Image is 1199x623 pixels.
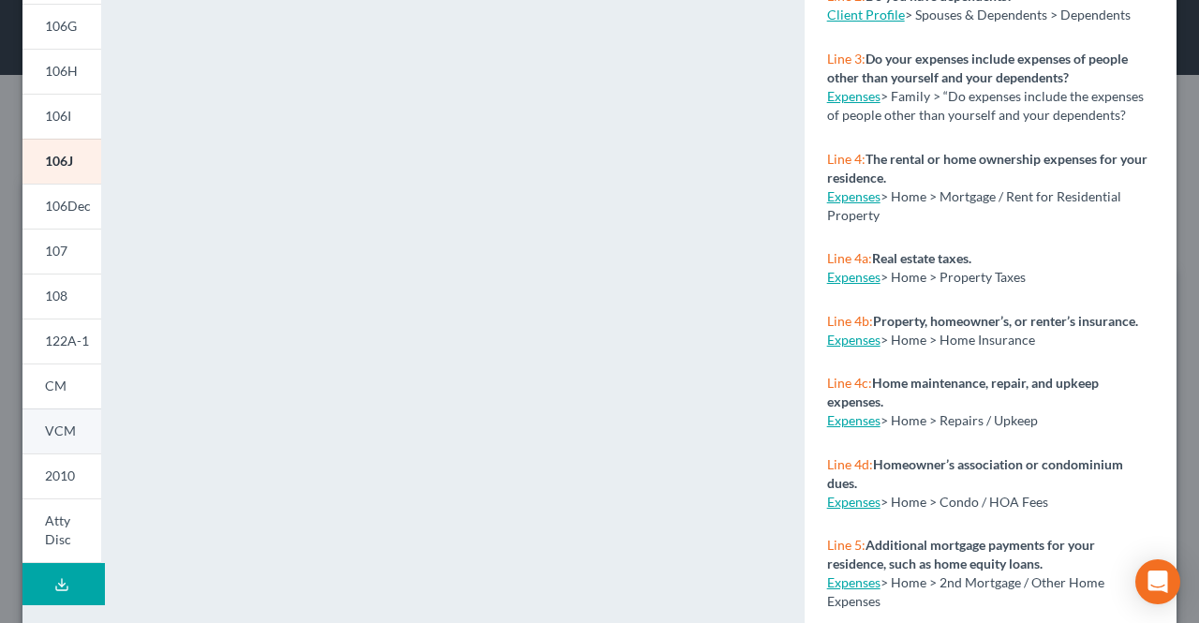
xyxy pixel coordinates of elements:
[827,188,881,204] a: Expenses
[827,51,1128,85] strong: Do your expenses include expenses of people other than yourself and your dependents?
[22,4,101,49] a: 106G
[827,412,881,428] a: Expenses
[827,269,881,285] a: Expenses
[22,184,101,229] a: 106Dec
[827,188,1121,223] span: > Home > Mortgage / Rent for Residential Property
[827,313,873,329] span: Line 4b:
[22,408,101,453] a: VCM
[872,250,971,266] strong: Real estate taxes.
[827,537,866,553] span: Line 5:
[827,574,1104,609] span: > Home > 2nd Mortgage / Other Home Expenses
[45,423,76,438] span: VCM
[45,198,91,214] span: 106Dec
[881,332,1035,348] span: > Home > Home Insurance
[827,375,1099,409] strong: Home maintenance, repair, and upkeep expenses.
[873,313,1138,329] strong: Property, homeowner’s, or renter’s insurance.
[827,51,866,67] span: Line 3:
[827,375,872,391] span: Line 4c:
[881,269,1026,285] span: > Home > Property Taxes
[827,456,1123,491] strong: Homeowner’s association or condominium dues.
[45,512,71,547] span: Atty Disc
[827,574,881,590] a: Expenses
[45,243,67,259] span: 107
[905,7,1131,22] span: > Spouses & Dependents > Dependents
[827,456,873,472] span: Line 4d:
[881,412,1038,428] span: > Home > Repairs / Upkeep
[827,7,905,22] a: Client Profile
[881,494,1048,510] span: > Home > Condo / HOA Fees
[22,139,101,184] a: 106J
[45,18,77,34] span: 106G
[22,363,101,408] a: CM
[45,63,78,79] span: 106H
[827,151,1147,185] strong: The rental or home ownership expenses for your residence.
[45,153,73,169] span: 106J
[22,498,101,563] a: Atty Disc
[827,250,872,266] span: Line 4a:
[45,108,71,124] span: 106I
[22,453,101,498] a: 2010
[827,537,1095,571] strong: Additional mortgage payments for your residence, such as home equity loans.
[1135,559,1180,604] div: Open Intercom Messenger
[827,332,881,348] a: Expenses
[22,319,101,363] a: 122A-1
[827,88,881,104] a: Expenses
[22,274,101,319] a: 108
[827,151,866,167] span: Line 4:
[22,94,101,139] a: 106I
[45,333,89,349] span: 122A-1
[827,88,1144,123] span: > Family > “Do expenses include the expenses of people other than yourself and your dependents?
[22,49,101,94] a: 106H
[45,288,67,304] span: 108
[827,494,881,510] a: Expenses
[45,467,75,483] span: 2010
[45,378,67,393] span: CM
[22,229,101,274] a: 107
